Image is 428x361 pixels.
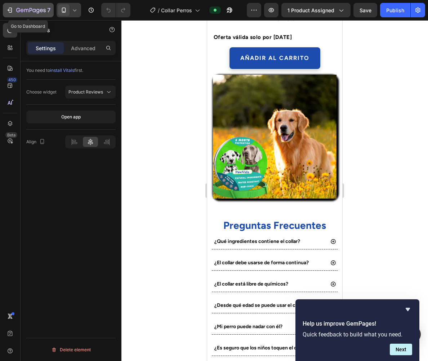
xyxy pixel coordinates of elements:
[26,89,57,95] div: Choose widget
[360,7,371,13] span: Save
[303,331,412,338] p: Quick feedback to build what you need.
[380,3,410,17] button: Publish
[71,44,95,52] p: Advanced
[287,6,334,14] span: 1 product assigned
[26,67,116,74] div: You need to first.
[303,305,412,355] div: Help us improve GemPages!
[158,6,160,14] span: /
[3,3,54,17] button: 7
[51,345,91,354] div: Delete element
[26,110,116,123] button: Open app
[50,68,74,73] span: install Vitals
[207,20,342,361] iframe: Design area
[101,3,130,17] div: Undo/Redo
[47,6,50,14] p: 7
[303,319,412,328] h2: Help us improve GemPages!
[281,3,351,17] button: 1 product assigned
[26,137,46,147] div: Align
[161,6,192,14] span: Collar Perros
[404,305,412,314] button: Hide survey
[353,3,377,17] button: Save
[386,6,404,14] div: Publish
[36,44,56,52] p: Settings
[390,344,412,355] button: Next question
[26,344,116,356] button: Delete element
[68,89,103,95] span: Product Reviews
[7,77,17,83] div: 450
[5,132,17,138] div: Beta
[65,86,116,99] button: Product Reviews
[35,26,96,34] p: Vitals
[61,114,81,120] div: Open app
